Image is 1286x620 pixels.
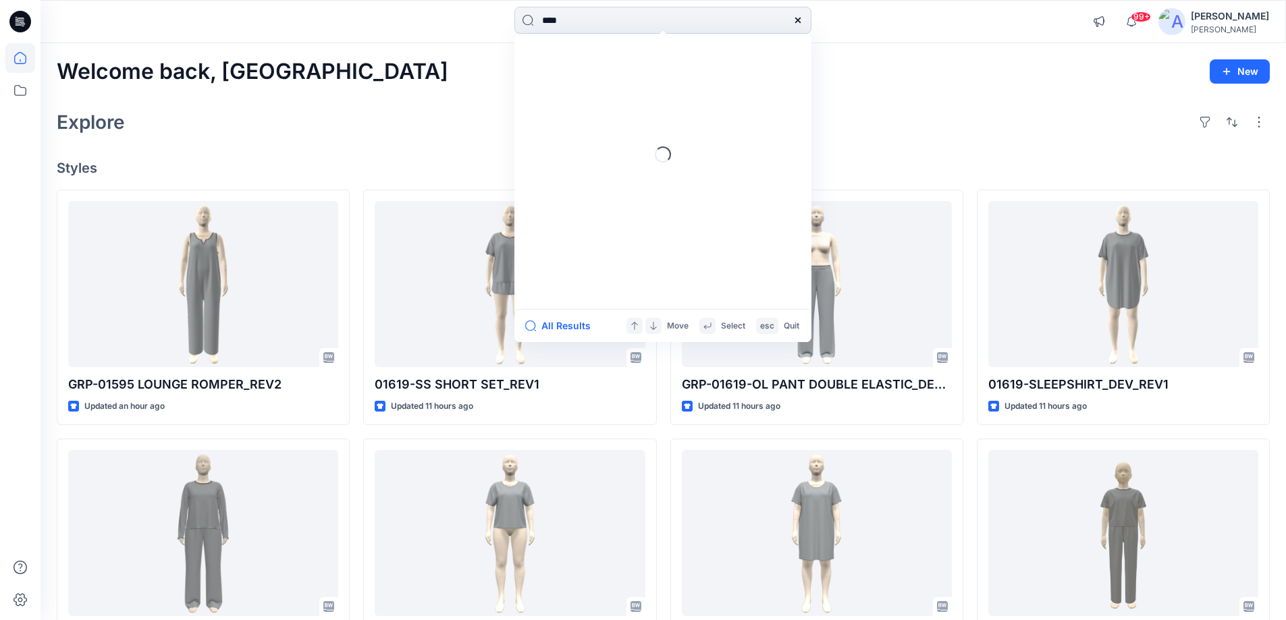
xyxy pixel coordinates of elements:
p: Updated an hour ago [84,399,165,414]
p: Select [721,319,745,333]
a: GRP-01619-OL PANT DOUBLE ELASTIC_DEV_REV2 [682,201,952,368]
h2: Explore [57,111,125,133]
a: GRP-01619-LS LETTUCE EDGE PANT SET REV1 [68,450,338,617]
a: GRP-01595 BOXY SLEEP TEE_DEV_REV1 [682,450,952,617]
p: 01619-SS SHORT SET_REV1 [375,375,645,394]
h4: Styles [57,160,1270,176]
a: 01619-SS SHORT SET_REV1 [375,201,645,368]
button: All Results [525,318,599,334]
p: GRP-01595 LOUNGE ROMPER_REV2 [68,375,338,394]
p: 01619-SLEEPSHIRT_DEV_REV1 [988,375,1258,394]
h2: Welcome back, [GEOGRAPHIC_DATA] [57,59,448,84]
p: GRP-01619-OL PANT DOUBLE ELASTIC_DEV_REV2 [682,375,952,394]
p: Updated 11 hours ago [1004,399,1087,414]
a: 01619-SLEEPSHIRT_DEV_REV1 [988,201,1258,368]
p: Updated 11 hours ago [698,399,780,414]
p: Updated 11 hours ago [391,399,473,414]
p: esc [760,319,774,333]
p: Quit [784,319,799,333]
a: GRP-01595 LOUNGE ROMPER_REV2 [68,201,338,368]
a: GRP-01595 BOXY TEE_DEV_REV1 [375,450,645,617]
button: New [1210,59,1270,84]
p: Move [667,319,689,333]
span: 99+ [1131,11,1151,22]
img: avatar [1158,8,1185,35]
a: GKLTS0051__GKLBL0029_DEV_REV1 [988,450,1258,617]
div: [PERSON_NAME] [1191,8,1269,24]
div: [PERSON_NAME] [1191,24,1269,34]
